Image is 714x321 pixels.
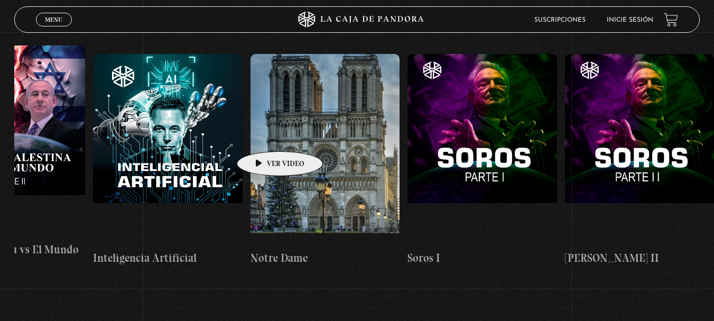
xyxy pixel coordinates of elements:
[607,17,653,23] a: Inicie sesión
[14,11,33,29] button: Previous
[251,37,400,283] a: Notre Dame
[407,250,557,267] h4: Soros I
[251,250,400,267] h4: Notre Dame
[664,13,678,27] a: View your shopping cart
[682,11,700,29] button: Next
[407,37,557,283] a: Soros I
[93,250,243,267] h4: Inteligencia Artificial
[93,37,243,283] a: Inteligencia Artificial
[41,25,66,33] span: Cerrar
[534,17,586,23] a: Suscripciones
[45,16,62,23] span: Menu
